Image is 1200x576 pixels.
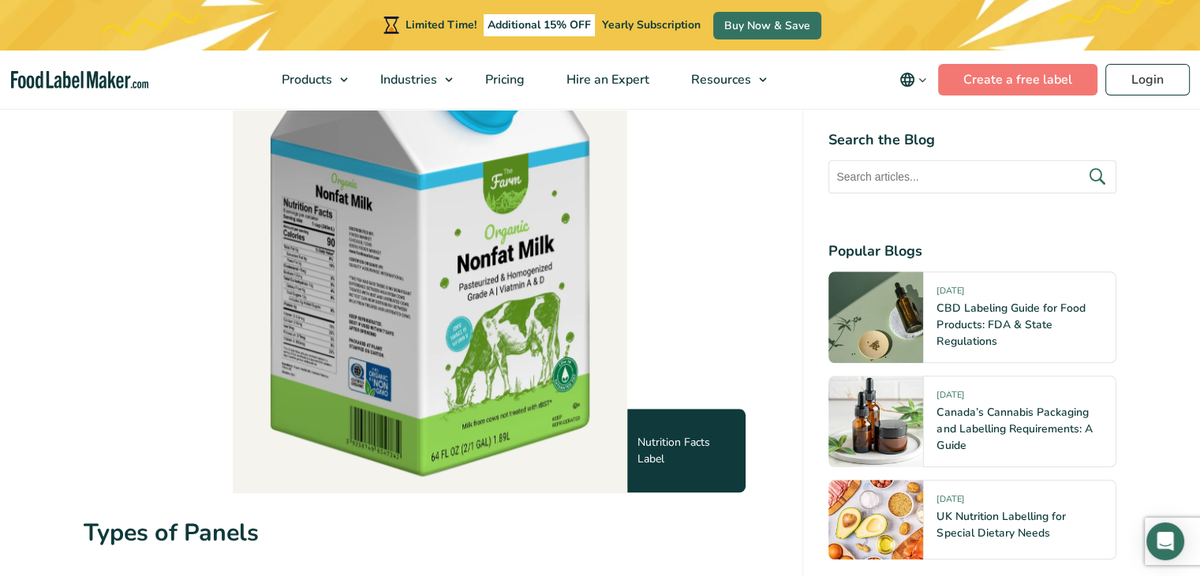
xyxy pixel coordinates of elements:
a: Industries [360,50,461,109]
a: UK Nutrition Labelling for Special Dietary Needs [936,509,1065,540]
span: Industries [376,71,439,88]
h4: Search the Blog [828,129,1116,151]
span: Yearly Subscription [602,17,701,32]
strong: Types of Panels [84,516,259,549]
a: Pricing [465,50,542,109]
div: Nutrition Facts Label [627,409,746,492]
h4: Popular Blogs [828,241,1116,262]
span: Resources [686,71,753,88]
input: Search articles... [828,160,1116,193]
span: [DATE] [936,493,963,511]
span: Products [277,71,334,88]
a: Buy Now & Save [713,12,821,39]
span: Pricing [480,71,526,88]
a: Create a free label [938,64,1097,95]
a: Login [1105,64,1190,95]
span: [DATE] [936,285,963,303]
div: Open Intercom Messenger [1146,522,1184,560]
span: [DATE] [936,389,963,407]
a: Products [261,50,356,109]
span: Additional 15% OFF [484,14,595,36]
a: Canada’s Cannabis Packaging and Labelling Requirements: A Guide [936,405,1092,453]
a: Hire an Expert [546,50,667,109]
a: Resources [671,50,775,109]
span: Hire an Expert [562,71,651,88]
span: Limited Time! [406,17,477,32]
a: CBD Labeling Guide for Food Products: FDA & State Regulations [936,301,1085,349]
